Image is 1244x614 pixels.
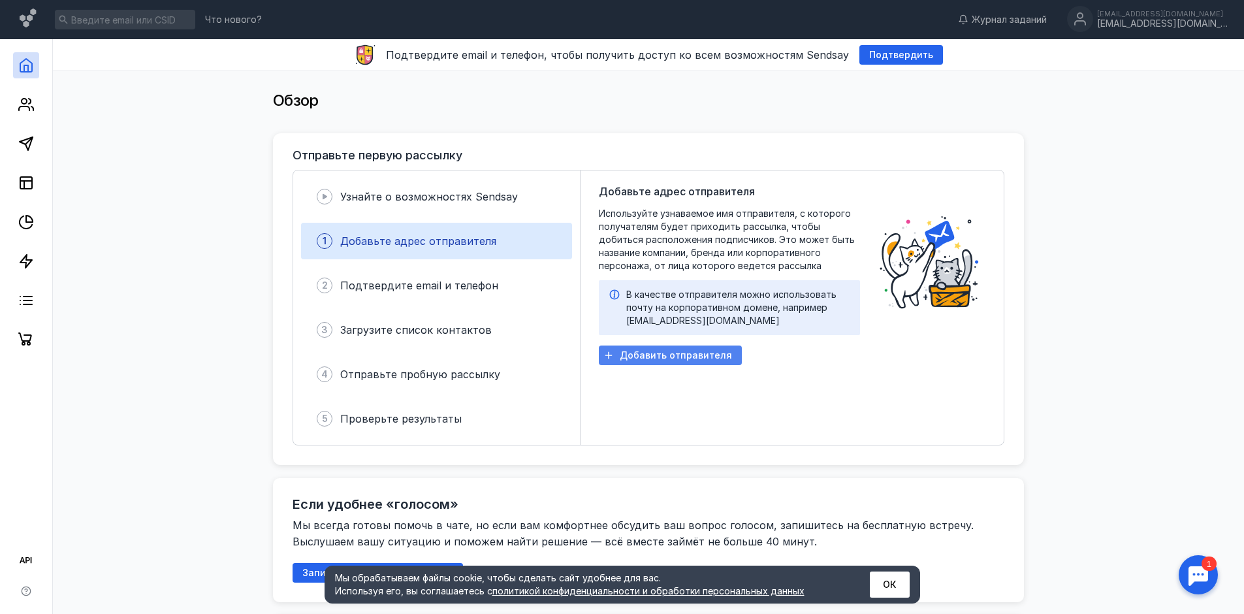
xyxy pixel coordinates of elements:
span: Проверьте результаты [340,412,462,425]
h3: Отправьте первую рассылку [293,149,462,162]
div: В качестве отправителя можно использовать почту на корпоративном домене, например [EMAIL_ADDRESS]... [626,288,850,327]
span: 2 [322,279,328,292]
button: Добавить отправителя [599,346,742,365]
span: Отправьте пробную рассылку [340,368,500,381]
span: 4 [321,368,328,381]
span: Подтвердить [869,50,933,61]
span: Журнал заданий [972,13,1047,26]
div: [EMAIL_ADDRESS][DOMAIN_NAME] [1097,18,1228,29]
span: 5 [322,412,328,425]
a: Записаться на онлайн-встречу [293,567,463,578]
a: Что нового? [199,15,268,24]
span: Записаться на онлайн-встречу [302,568,453,579]
a: политикой конфиденциальности и обработки персональных данных [492,585,805,596]
span: Мы всегда готовы помочь в чате, но если вам комфортнее обсудить ваш вопрос голосом, запишитесь на... [293,519,977,548]
img: poster [873,207,985,318]
div: 1 [29,8,44,22]
input: Введите email или CSID [55,10,195,29]
span: Подтвердите email и телефон [340,279,498,292]
span: 1 [323,234,327,248]
div: Мы обрабатываем файлы cookie, чтобы сделать сайт удобнее для вас. Используя его, вы соглашаетесь c [335,572,838,598]
h2: Если удобнее «голосом» [293,496,458,512]
span: Добавьте адрес отправителя [599,184,755,199]
span: Добавить отправителя [620,350,732,361]
button: Записаться на онлайн-встречу [293,563,463,583]
span: Узнайте о возможностях Sendsay [340,190,518,203]
span: Что нового? [205,15,262,24]
div: [EMAIL_ADDRESS][DOMAIN_NAME] [1097,10,1228,18]
button: Подтвердить [859,45,943,65]
span: 3 [321,323,328,336]
span: Подтвердите email и телефон, чтобы получить доступ ко всем возможностям Sendsay [386,48,849,61]
span: Используйте узнаваемое имя отправителя, с которого получателям будет приходить рассылка, чтобы до... [599,207,860,272]
span: Добавьте адрес отправителя [340,234,496,248]
span: Обзор [273,91,319,110]
span: Загрузите список контактов [340,323,492,336]
button: ОК [870,572,910,598]
a: Журнал заданий [951,13,1053,26]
